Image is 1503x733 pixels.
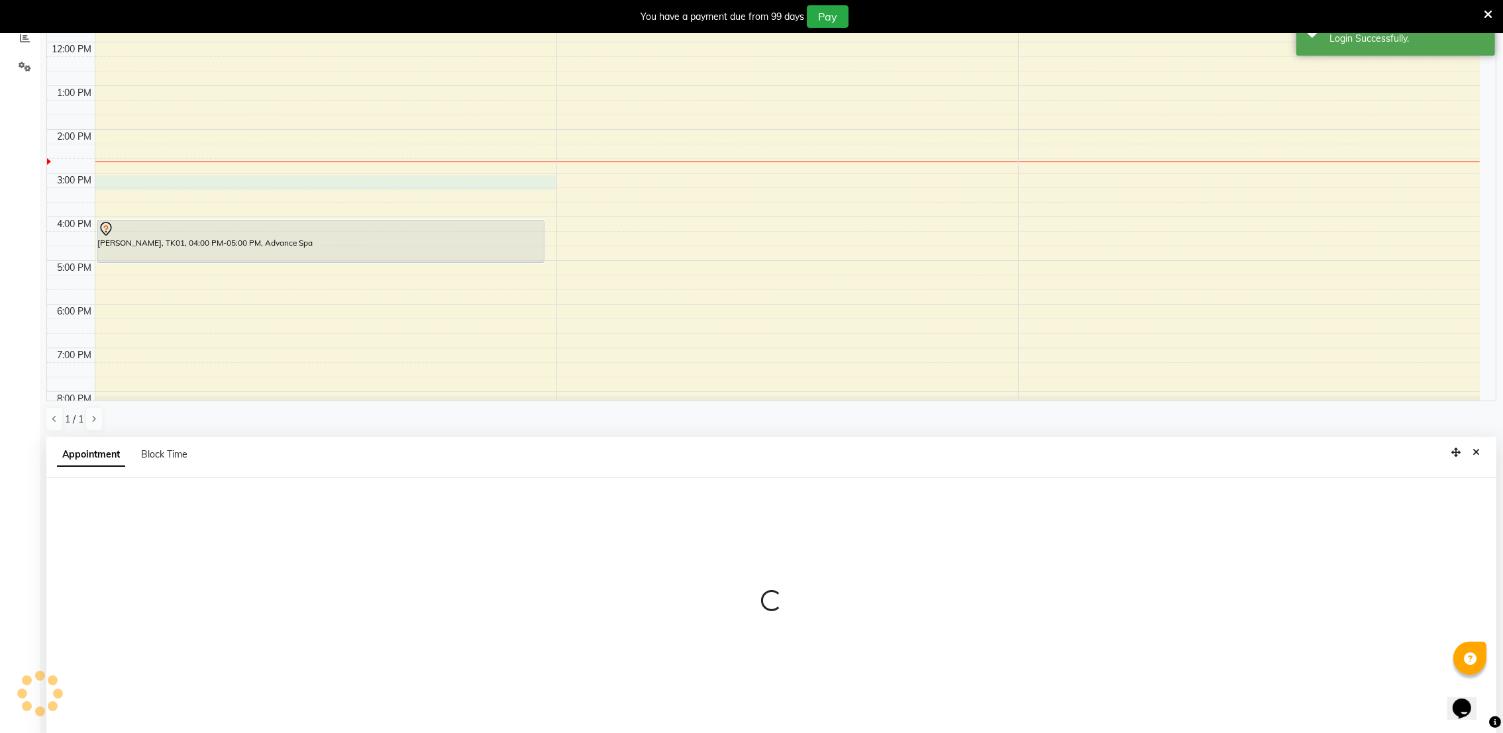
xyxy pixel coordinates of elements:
div: 12:00 PM [50,42,95,56]
div: 5:00 PM [55,261,95,275]
div: 1:00 PM [55,86,95,100]
div: Login Successfully. [1329,32,1485,46]
div: 2:00 PM [55,130,95,144]
div: 6:00 PM [55,305,95,318]
iframe: chat widget [1447,680,1490,720]
div: 4:00 PM [55,217,95,231]
div: [PERSON_NAME], TK01, 04:00 PM-05:00 PM, Advance Spa [97,220,544,262]
span: 1 / 1 [65,413,83,426]
span: Appointment [57,443,125,467]
span: Block Time [141,448,187,460]
div: 7:00 PM [55,348,95,362]
div: You have a payment due from 99 days [641,10,804,24]
button: Pay [807,5,849,28]
div: 3:00 PM [55,173,95,187]
button: Close [1467,442,1486,463]
div: 8:00 PM [55,392,95,406]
